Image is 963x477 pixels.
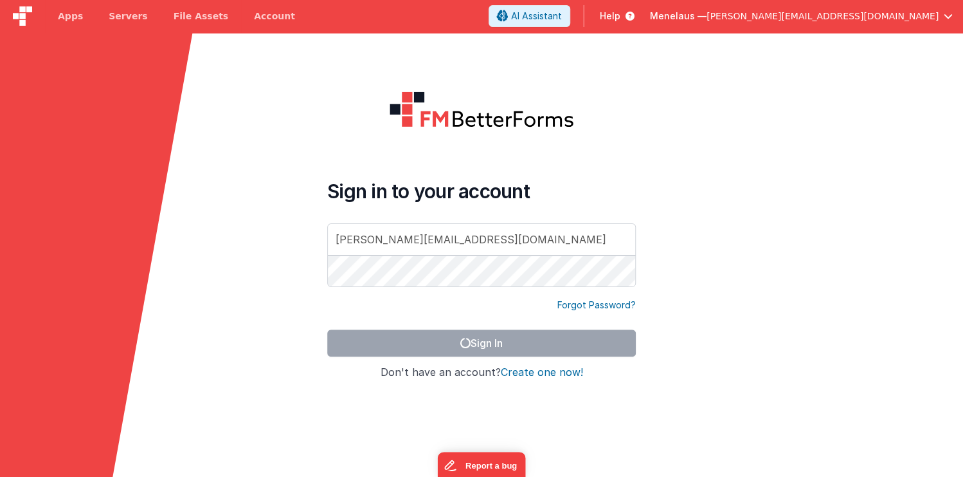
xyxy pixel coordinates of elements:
[327,180,636,203] h4: Sign in to your account
[174,10,229,23] span: File Assets
[109,10,147,23] span: Servers
[489,5,570,27] button: AI Assistant
[327,330,636,357] button: Sign In
[706,10,939,23] span: [PERSON_NAME][EMAIL_ADDRESS][DOMAIN_NAME]
[600,10,620,23] span: Help
[511,10,562,23] span: AI Assistant
[650,10,706,23] span: Menelaus —
[501,367,583,379] button: Create one now!
[327,223,636,256] input: Email Address
[650,10,953,23] button: Menelaus — [PERSON_NAME][EMAIL_ADDRESS][DOMAIN_NAME]
[557,299,636,312] a: Forgot Password?
[327,367,636,379] h4: Don't have an account?
[58,10,83,23] span: Apps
